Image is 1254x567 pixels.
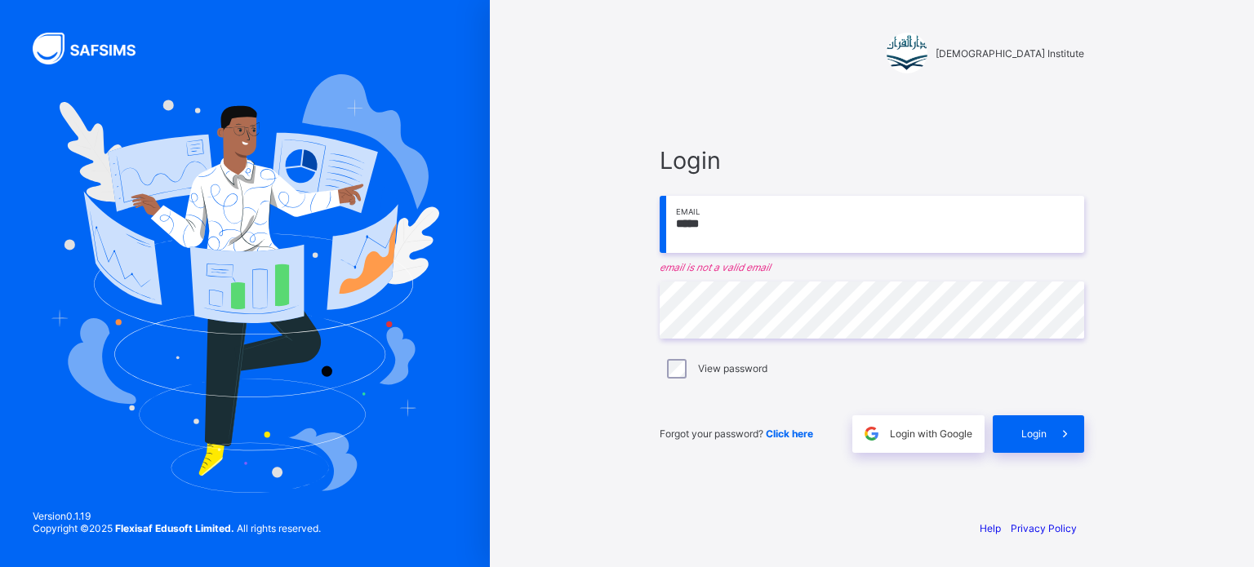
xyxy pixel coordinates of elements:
[862,424,881,443] img: google.396cfc9801f0270233282035f929180a.svg
[766,427,813,440] a: Click here
[33,522,321,534] span: Copyright © 2025 All rights reserved.
[51,74,439,492] img: Hero Image
[115,522,234,534] strong: Flexisaf Edusoft Limited.
[660,427,813,440] span: Forgot your password?
[1011,522,1077,534] a: Privacy Policy
[660,261,1084,273] em: email is not a valid email
[890,427,972,440] span: Login with Google
[980,522,1001,534] a: Help
[936,47,1084,60] span: [DEMOGRAPHIC_DATA] Institute
[33,510,321,522] span: Version 0.1.19
[660,146,1084,175] span: Login
[698,362,767,374] label: View password
[33,33,155,64] img: SAFSIMS Logo
[1021,427,1047,440] span: Login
